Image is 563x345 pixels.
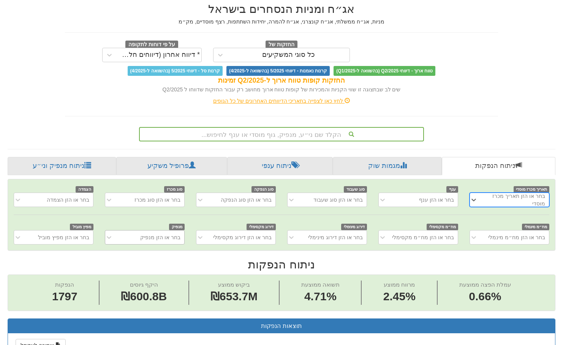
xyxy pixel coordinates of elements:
[38,234,89,241] div: בחר או הזן מפיץ מוביל
[118,51,200,59] div: * דיווח אחרון (דיווחים חלקיים)
[130,281,158,288] span: היקף גיוסים
[301,281,340,288] span: תשואה ממוצעת
[218,281,250,288] span: ביקוש ממוצע
[116,157,227,175] a: פרופיל משקיע
[169,224,185,230] span: מנפיק
[70,224,93,230] span: מפיץ מוביל
[427,224,458,230] span: מח״מ מקסימלי
[247,224,276,230] span: דירוג מקסימלי
[65,19,498,25] h5: מניות, אג״ח ממשלתי, אג״ח קונצרני, אג״ח להמרה, יחידות השתתפות, רצף מוסדיים, מק״מ
[266,41,297,49] span: החזקות של
[226,66,330,76] span: קרנות נאמנות - דיווחי 5/2025 (בהשוואה ל-4/2025)
[65,3,498,15] h2: אג״ח ומניות הנסחרים בישראל
[52,289,77,305] span: 1797
[301,289,340,305] span: 4.71%
[140,128,423,141] div: הקלד שם ני״ע, מנפיק, גוף מוסדי או ענף לחיפוש...
[313,196,363,204] div: בחר או הזן סוג שעבוד
[392,234,454,241] div: בחר או הזן מח״מ מקסימלי
[121,290,167,303] span: ₪600.8B
[55,281,74,288] span: הנפקות
[125,41,178,49] span: על פי דוחות לתקופה
[227,157,333,175] a: ניתוח ענפי
[134,196,180,204] div: בחר או הזן סוג מכרז
[442,157,555,175] a: ניתוח הנפקות
[514,186,549,193] span: תאריך מכרז מוסדי
[459,281,511,288] span: עמלת הפצה ממוצעת
[262,51,315,59] div: כל סוגי המשקיעים
[334,66,435,76] span: טווח ארוך - דיווחי Q2/2025 (בהשוואה ל-Q1/2025)
[140,234,180,241] div: בחר או הזן מנפיק
[14,323,549,329] h3: תוצאות הנפקות
[47,196,89,204] div: בחר או הזן הצמדה
[522,224,549,230] span: מח״מ מינמלי
[8,157,116,175] a: ניתוח מנפיק וני״ע
[419,196,454,204] div: בחר או הזן ענף
[59,97,504,105] div: לחץ כאן לצפייה בתאריכי הדיווחים האחרונים של כל הגופים
[482,192,545,207] div: בחר או הזן תאריך מכרז מוסדי
[384,281,415,288] span: מרווח ממוצע
[76,186,93,193] span: הצמדה
[251,186,276,193] span: סוג הנפקה
[344,186,367,193] span: סוג שעבוד
[65,86,498,93] div: שים לב שבתצוגה זו שווי הקניות והמכירות של קופות טווח ארוך מחושב רק עבור החזקות שדווחו ל Q2/2025
[341,224,367,230] span: דירוג מינימלי
[213,234,272,241] div: בחר או הזן דירוג מקסימלי
[383,289,416,305] span: 2.45%
[459,289,511,305] span: 0.66%
[164,186,185,193] span: סוג מכרז
[308,234,363,241] div: בחר או הזן דירוג מינימלי
[128,66,223,76] span: קרנות סל - דיווחי 5/2025 (בהשוואה ל-4/2025)
[65,76,498,86] div: החזקות קופות טווח ארוך ל-Q2/2025 זמינות
[210,290,258,303] span: ₪653.7M
[488,234,545,241] div: בחר או הזן מח״מ מינמלי
[8,258,555,271] h2: ניתוח הנפקות
[221,196,272,204] div: בחר או הזן סוג הנפקה
[446,186,458,193] span: ענף
[333,157,442,175] a: מגמות שוק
